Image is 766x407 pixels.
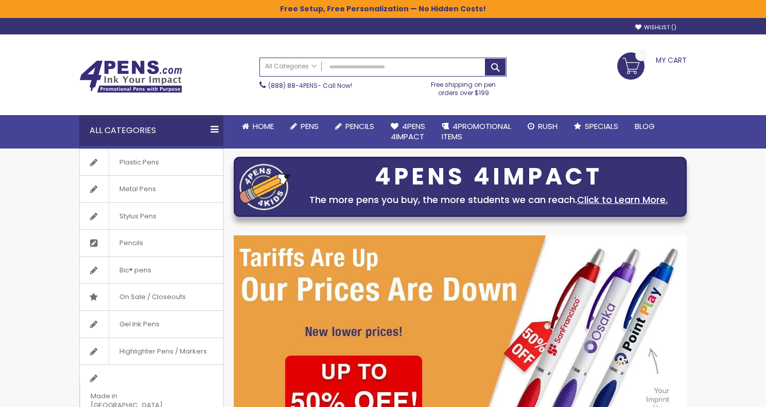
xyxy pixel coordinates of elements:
[109,230,153,256] span: Pencils
[635,121,655,132] span: Blog
[433,115,519,149] a: 4PROMOTIONALITEMS
[301,121,319,132] span: Pens
[296,166,681,188] div: 4PENS 4IMPACT
[635,24,676,31] a: Wishlist
[268,81,352,90] span: - Call Now!
[80,311,223,338] a: Gel Ink Pens
[80,230,223,256] a: Pencils
[282,115,327,138] a: Pens
[79,115,223,146] div: All Categories
[80,176,223,202] a: Metal Pens
[585,121,618,132] span: Specials
[382,115,433,149] a: 4Pens4impact
[442,121,511,142] span: 4PROMOTIONAL ITEMS
[109,203,167,230] span: Stylus Pens
[519,115,566,138] a: Rush
[626,115,663,138] a: Blog
[80,149,223,176] a: Plastic Pens
[253,121,274,132] span: Home
[577,193,668,206] a: Click to Learn More.
[80,338,223,365] a: Highlighter Pens / Markers
[109,311,170,338] span: Gel Ink Pens
[296,193,681,207] div: The more pens you buy, the more students we can reach.
[80,284,223,310] a: On Sale / Closeouts
[391,121,425,142] span: 4Pens 4impact
[421,77,507,97] div: Free shipping on pen orders over $199
[260,58,322,75] a: All Categories
[109,149,169,176] span: Plastic Pens
[79,60,182,93] img: 4Pens Custom Pens and Promotional Products
[566,115,626,138] a: Specials
[239,163,291,210] img: four_pen_logo.png
[265,62,317,70] span: All Categories
[80,257,223,284] a: Bic® pens
[268,81,318,90] a: (888) 88-4PENS
[109,338,217,365] span: Highlighter Pens / Markers
[327,115,382,138] a: Pencils
[234,115,282,138] a: Home
[109,257,162,284] span: Bic® pens
[109,284,196,310] span: On Sale / Closeouts
[345,121,374,132] span: Pencils
[538,121,558,132] span: Rush
[109,176,166,202] span: Metal Pens
[80,203,223,230] a: Stylus Pens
